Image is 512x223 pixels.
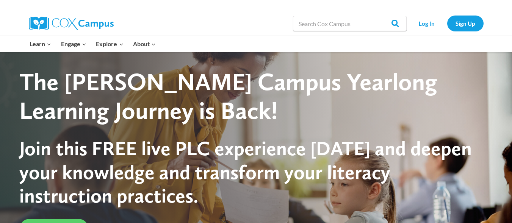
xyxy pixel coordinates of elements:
[25,36,161,52] nav: Primary Navigation
[410,16,484,31] nav: Secondary Navigation
[96,39,123,49] span: Explore
[19,67,479,126] div: The [PERSON_NAME] Campus Yearlong Learning Journey is Back!
[61,39,86,49] span: Engage
[133,39,156,49] span: About
[293,16,407,31] input: Search Cox Campus
[19,136,472,207] span: Join this FREE live PLC experience [DATE] and deepen your knowledge and transform your literacy i...
[30,39,51,49] span: Learn
[29,17,114,30] img: Cox Campus
[447,16,484,31] a: Sign Up
[410,16,443,31] a: Log In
